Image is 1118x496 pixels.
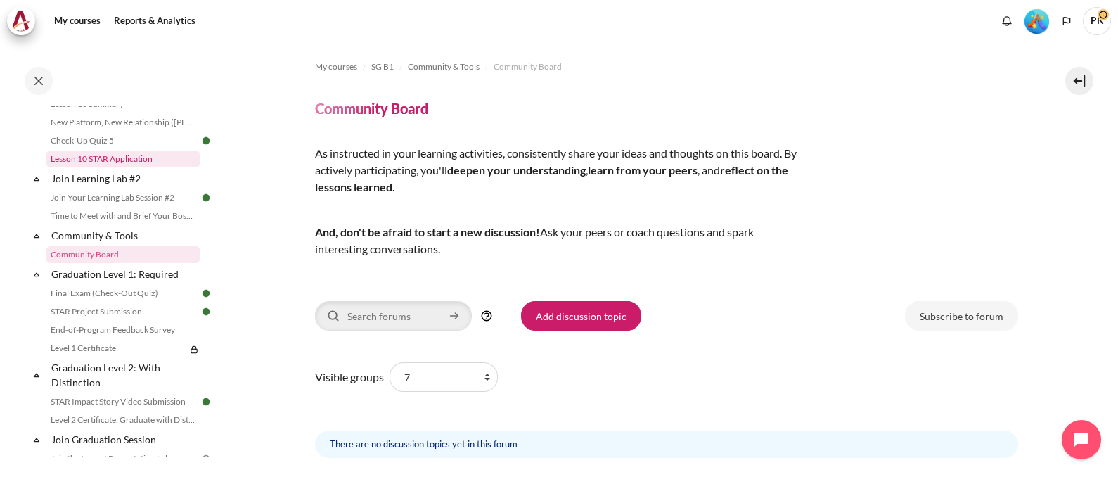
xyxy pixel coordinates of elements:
[46,340,186,357] a: Level 1 Certificate
[315,369,384,386] label: Visible groups
[200,134,212,147] img: Done
[49,226,200,245] a: Community & Tools
[1024,8,1049,34] div: Level #5
[480,310,493,322] img: Help with Search
[7,7,42,35] a: Architeck Architeck
[46,322,200,338] a: End-of-Program Feedback Survey
[315,56,1018,78] nav: Navigation bar
[46,450,200,467] a: Join the Impact Presentation Lab
[46,208,200,224] a: Time to Meet with and Brief Your Boss #2
[1019,8,1055,34] a: Level #5
[30,368,44,382] span: Collapse
[200,191,212,204] img: Done
[371,58,394,75] a: SG B1
[46,189,200,206] a: Join Your Learning Lab Session #2
[996,11,1017,32] div: Show notification window with no new notifications
[408,58,480,75] a: Community & Tools
[200,452,212,465] img: To do
[49,358,200,392] a: Graduation Level 2: With Distinction
[109,7,200,35] a: Reports & Analytics
[494,61,562,73] span: Community Board
[200,287,212,300] img: Done
[315,58,357,75] a: My courses
[46,285,200,302] a: Final Exam (Check-Out Quiz)
[315,225,540,239] strong: And, don't be afraid to start a new discussion!
[46,303,200,320] a: STAR Project Submission
[11,11,31,32] img: Architeck
[46,246,200,263] a: Community Board
[315,431,1018,458] div: There are no discussion topics yet in this forum
[1083,7,1111,35] span: PK
[49,7,105,35] a: My courses
[315,99,428,117] h4: Community Board
[49,265,200,284] a: Graduation Level 1: Required
[30,172,44,186] span: Collapse
[200,305,212,318] img: Done
[315,146,782,160] span: As instructed in your learning activities, consistently share your ideas and thoughts on this board.
[315,301,472,331] input: Search forums
[49,169,200,188] a: Join Learning Lab #2
[200,395,212,408] img: Done
[588,163,698,177] strong: learn from your peers
[46,393,200,410] a: STAR Impact Story Video Submission
[494,58,562,75] a: Community Board
[905,301,1018,331] a: Subscribe to forum
[46,151,200,167] a: Lesson 10 STAR Application
[315,145,807,196] p: By actively participating, you'll , , and .
[447,163,586,177] strong: deepen your understanding
[30,433,44,447] span: Collapse
[1056,11,1077,32] button: Languages
[315,224,807,257] p: Ask your peers or coach questions and spark interesting conversations.
[30,229,44,243] span: Collapse
[46,114,200,131] a: New Platform, New Relationship ([PERSON_NAME]'s Story)
[371,61,394,73] span: SG B1
[46,412,200,428] a: Level 2 Certificate: Graduate with Distinction
[477,310,496,322] a: Help
[315,61,357,73] span: My courses
[521,301,641,331] a: Add discussion topic
[30,267,44,281] span: Collapse
[1024,9,1049,34] img: Level #5
[49,430,200,449] a: Join Graduation Session
[1083,7,1111,35] a: User menu
[408,61,480,73] span: Community & Tools
[46,132,200,149] a: Check-Up Quiz 5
